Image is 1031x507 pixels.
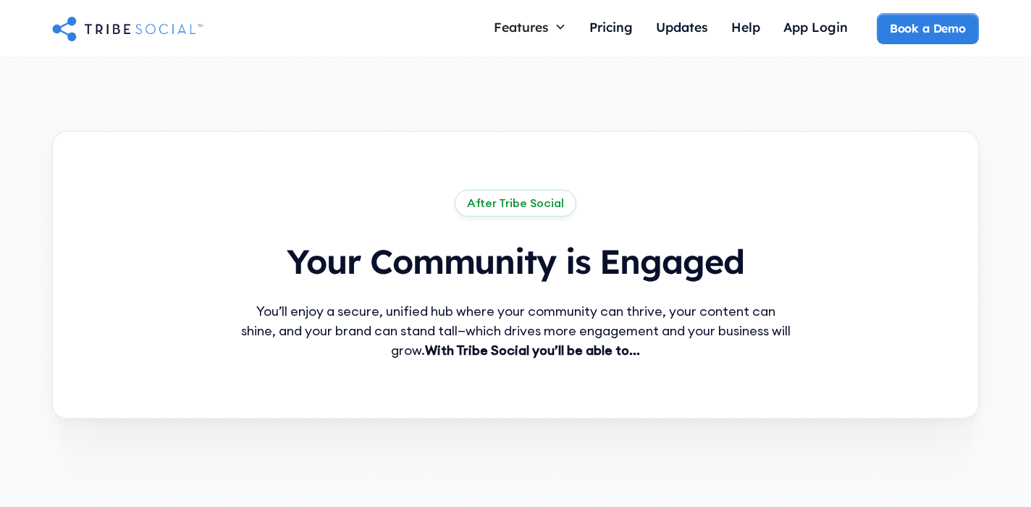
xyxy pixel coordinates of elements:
[237,301,794,359] div: You’ll enjoy a secure, unified hub where your community can thrive, your content can shine, and y...
[425,341,640,358] strong: With Tribe Social you’ll be able to…
[589,19,633,35] div: Pricing
[720,13,772,44] a: Help
[467,195,564,211] div: After Tribe Social
[52,14,203,43] a: home
[731,19,760,35] div: Help
[783,19,848,35] div: App Login
[494,19,549,35] div: Features
[482,13,578,41] div: Features
[578,13,644,44] a: Pricing
[644,13,720,44] a: Updates
[772,13,859,44] a: App Login
[237,240,794,283] h2: Your Community is Engaged
[656,19,708,35] div: Updates
[877,13,979,43] a: Book a Demo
